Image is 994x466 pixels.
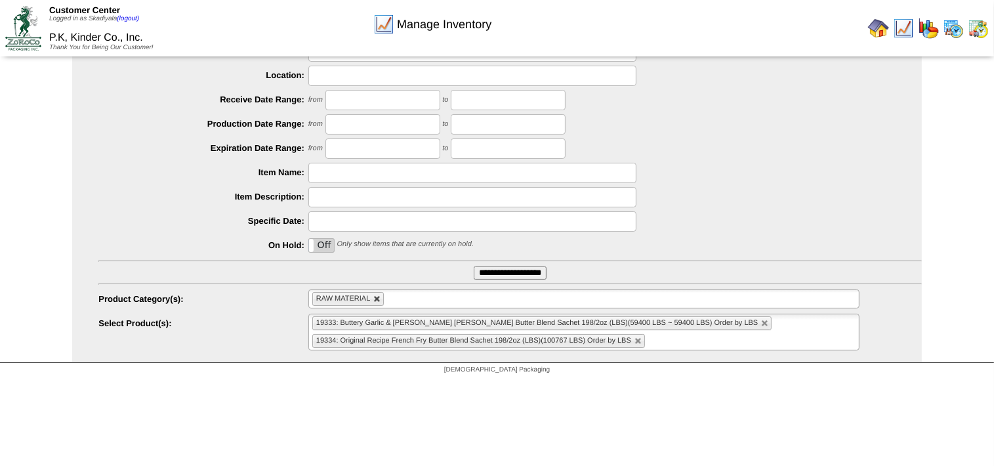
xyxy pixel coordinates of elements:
img: calendarprod.gif [943,18,964,39]
span: Manage Inventory [397,18,491,32]
img: line_graph.gif [893,18,914,39]
label: Receive Date Range: [98,95,308,104]
label: On Hold: [98,240,308,250]
span: Logged in as Skadiyala [49,15,139,22]
label: Production Date Range: [98,119,308,129]
span: to [442,145,448,153]
a: (logout) [117,15,139,22]
span: 19333: Buttery Garlic & [PERSON_NAME] [PERSON_NAME] Butter Blend Sachet 198/2oz (LBS)(59400 LBS ~... [316,319,758,327]
span: from [308,121,323,129]
label: Off [309,239,334,252]
img: calendarinout.gif [968,18,989,39]
span: P.K, Kinder Co., Inc. [49,32,143,43]
label: Expiration Date Range: [98,143,308,153]
span: to [442,96,448,104]
span: Only show items that are currently on hold. [337,241,474,249]
div: OnOff [308,238,335,253]
img: line_graph.gif [373,14,394,35]
span: to [442,121,448,129]
span: from [308,96,323,104]
span: Thank You for Being Our Customer! [49,44,154,51]
span: from [308,145,323,153]
span: RAW MATERIAL [316,295,371,303]
label: Item Description: [98,192,308,201]
span: Customer Center [49,5,120,15]
label: Product Category(s): [98,294,308,304]
label: Specific Date: [98,216,308,226]
span: [DEMOGRAPHIC_DATA] Packaging [444,366,550,373]
label: Select Product(s): [98,318,308,328]
span: 19334: Original Recipe French Fry Butter Blend Sachet 198/2oz (LBS)(100767 LBS) Order by LBS [316,337,631,345]
label: Item Name: [98,167,308,177]
img: home.gif [868,18,889,39]
img: graph.gif [918,18,939,39]
label: Location: [98,70,308,80]
img: ZoRoCo_Logo(Green%26Foil)%20jpg.webp [5,6,41,50]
